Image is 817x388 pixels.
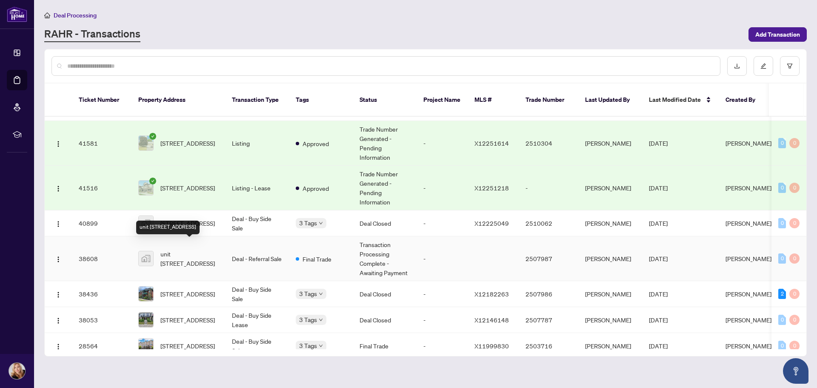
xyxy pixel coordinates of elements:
img: Logo [55,185,62,192]
span: [PERSON_NAME] [726,316,771,324]
div: 0 [789,183,800,193]
td: [PERSON_NAME] [578,166,642,210]
span: Deal Processing [54,11,97,19]
span: unit [STREET_ADDRESS] [160,249,218,268]
button: download [727,56,747,76]
td: Transaction Processing Complete - Awaiting Payment [353,236,417,281]
span: Final Trade [303,254,331,264]
div: 0 [789,138,800,148]
img: thumbnail-img [139,313,153,327]
td: Deal - Buy Side Sale [225,281,289,307]
th: Trade Number [519,83,578,117]
img: Profile Icon [9,363,25,379]
td: [PERSON_NAME] [578,281,642,307]
td: Deal Closed [353,307,417,333]
td: Final Trade [353,333,417,359]
span: [PERSON_NAME] [726,290,771,298]
img: Logo [55,141,62,147]
img: Logo [55,256,62,263]
img: Logo [55,291,62,298]
span: [STREET_ADDRESS] [160,138,215,148]
td: - [417,166,468,210]
button: Logo [51,136,65,150]
td: 40899 [72,210,131,236]
button: Logo [51,339,65,353]
button: Add Transaction [748,27,807,42]
a: RAHR - Transactions [44,27,140,42]
td: 41516 [72,166,131,210]
button: edit [754,56,773,76]
td: - [417,210,468,236]
th: Ticket Number [72,83,131,117]
span: [DATE] [649,342,668,350]
td: Deal Closed [353,281,417,307]
div: 2 [778,289,786,299]
td: Deal - Buy Side Lease [225,307,289,333]
td: 28564 [72,333,131,359]
td: [PERSON_NAME] [578,307,642,333]
th: Status [353,83,417,117]
td: 2510304 [519,121,578,166]
th: Project Name [417,83,468,117]
td: 2507787 [519,307,578,333]
td: - [417,281,468,307]
span: [DATE] [649,139,668,147]
td: - [519,166,578,210]
td: 38608 [72,236,131,281]
td: 2510062 [519,210,578,236]
div: 0 [778,341,786,351]
img: logo [7,6,27,22]
span: [PERSON_NAME] [726,342,771,350]
img: thumbnail-img [139,181,153,195]
img: Logo [55,317,62,324]
td: [PERSON_NAME] [578,121,642,166]
td: Deal Closed [353,210,417,236]
div: 0 [778,315,786,325]
button: Logo [51,313,65,327]
span: Approved [303,139,329,148]
button: Logo [51,252,65,265]
img: thumbnail-img [139,339,153,353]
span: [STREET_ADDRESS] [160,315,215,325]
span: [STREET_ADDRESS] [160,289,215,299]
td: Deal - Buy Side Sale [225,333,289,359]
th: Property Address [131,83,225,117]
th: Tags [289,83,353,117]
div: 0 [789,289,800,299]
span: [DATE] [649,316,668,324]
img: Logo [55,221,62,227]
span: 3 Tags [299,341,317,351]
td: Trade Number Generated - Pending Information [353,121,417,166]
span: [DATE] [649,290,668,298]
span: X12182263 [474,290,509,298]
span: 3 Tags [299,289,317,299]
button: Logo [51,287,65,301]
div: 0 [789,253,800,264]
div: 0 [778,138,786,148]
button: filter [780,56,800,76]
span: [DATE] [649,219,668,227]
td: 2507986 [519,281,578,307]
th: Transaction Type [225,83,289,117]
td: - [417,121,468,166]
button: Logo [51,216,65,230]
span: Approved [303,184,329,193]
td: [PERSON_NAME] [578,236,642,281]
span: [PERSON_NAME] [726,184,771,192]
th: MLS # [468,83,519,117]
span: X12146148 [474,316,509,324]
span: down [319,344,323,348]
td: [PERSON_NAME] [578,210,642,236]
span: X12225049 [474,219,509,227]
th: Last Modified Date [642,83,719,117]
td: Listing [225,121,289,166]
span: [DATE] [649,255,668,262]
td: - [417,333,468,359]
th: Created By [719,83,770,117]
td: 38436 [72,281,131,307]
div: 0 [789,218,800,228]
span: 3 Tags [299,218,317,228]
span: down [319,221,323,225]
td: 2503716 [519,333,578,359]
td: - [417,307,468,333]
